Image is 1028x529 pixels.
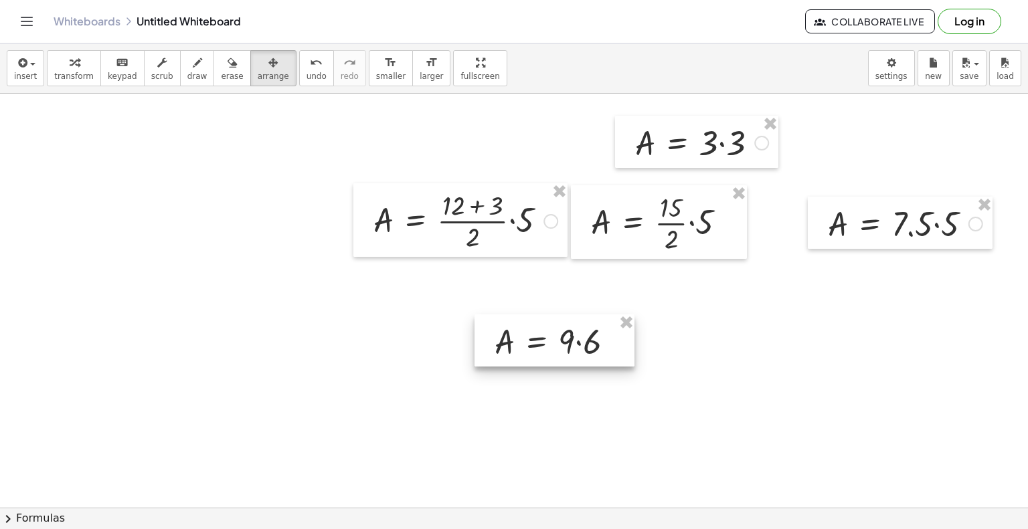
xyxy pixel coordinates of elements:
[384,55,397,71] i: format_size
[333,50,366,86] button: redoredo
[16,11,37,32] button: Toggle navigation
[47,50,101,86] button: transform
[54,15,120,28] a: Whiteboards
[875,72,908,81] span: settings
[310,55,323,71] i: undo
[420,72,443,81] span: larger
[343,55,356,71] i: redo
[7,50,44,86] button: insert
[100,50,145,86] button: keyboardkeypad
[221,72,243,81] span: erase
[187,72,207,81] span: draw
[997,72,1014,81] span: load
[180,50,215,86] button: draw
[960,72,978,81] span: save
[108,72,137,81] span: keypad
[938,9,1001,34] button: Log in
[116,55,128,71] i: keyboard
[952,50,987,86] button: save
[14,72,37,81] span: insert
[307,72,327,81] span: undo
[925,72,942,81] span: new
[376,72,406,81] span: smaller
[258,72,289,81] span: arrange
[341,72,359,81] span: redo
[817,15,924,27] span: Collaborate Live
[805,9,935,33] button: Collaborate Live
[213,50,250,86] button: erase
[299,50,334,86] button: undoundo
[54,72,94,81] span: transform
[425,55,438,71] i: format_size
[412,50,450,86] button: format_sizelarger
[989,50,1021,86] button: load
[918,50,950,86] button: new
[868,50,915,86] button: settings
[453,50,507,86] button: fullscreen
[460,72,499,81] span: fullscreen
[369,50,413,86] button: format_sizesmaller
[151,72,173,81] span: scrub
[250,50,296,86] button: arrange
[144,50,181,86] button: scrub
